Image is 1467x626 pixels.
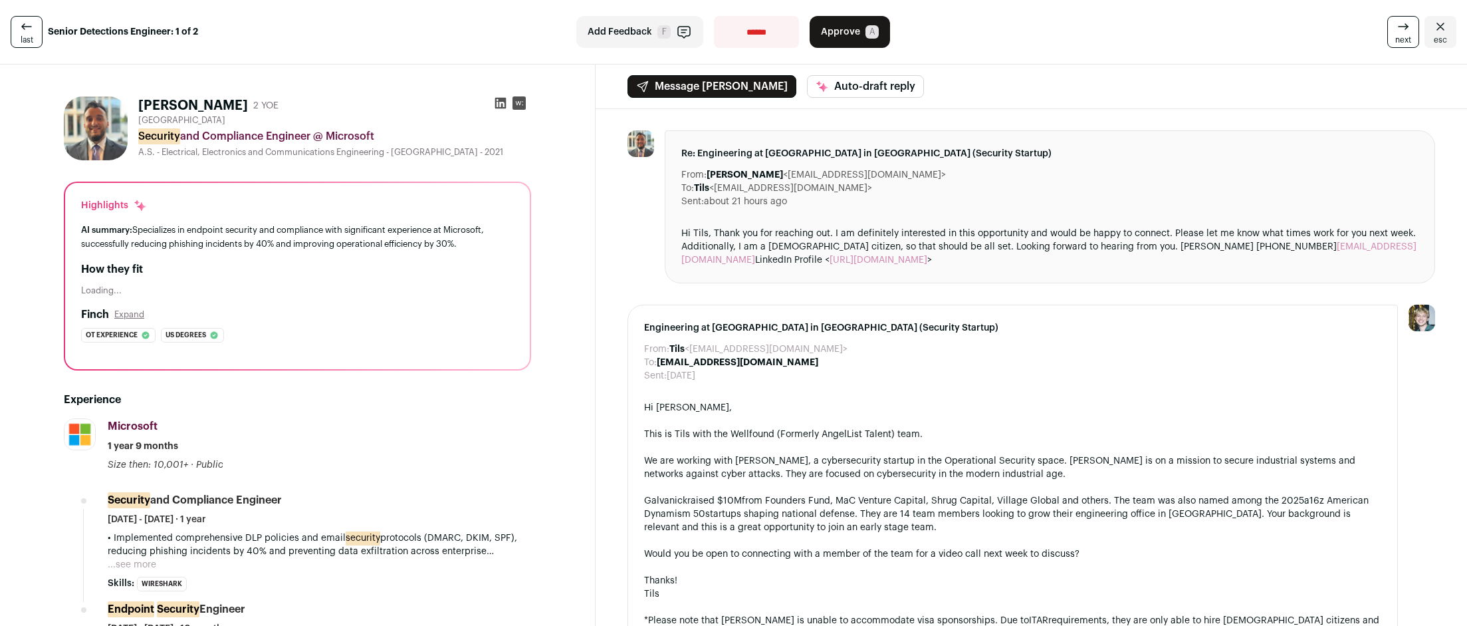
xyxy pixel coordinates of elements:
div: Specializes in endpoint security and compliance with significant experience at Microsoft, success... [81,223,514,251]
span: [DATE] - [DATE] · 1 year [108,513,206,526]
span: esc [1434,35,1447,45]
span: Skills: [108,577,134,590]
span: · [191,458,193,472]
div: Galvanick from Founders Fund, MaC Venture Capital, Shrug Capital, Village Global and others. The ... [644,494,1381,534]
button: Message [PERSON_NAME] [627,75,796,98]
h2: Finch [81,307,109,323]
div: A.S. - Electrical, Electronics and Communications Engineering - [GEOGRAPHIC_DATA] - 2021 [138,147,531,158]
mark: Security [157,601,199,617]
img: 86034fbe268ccdb80f241fd1f3488a814c8effc25b8894eb0f13eefcc3a26f37.jpg [64,96,128,160]
div: We are working with [PERSON_NAME], a cybersecurity startup in the Operational Security space. [PE... [644,454,1381,481]
h2: How they fit [81,261,514,277]
span: A [865,25,879,39]
dt: Sent: [644,369,667,383]
span: 1 year 9 months [108,440,178,453]
mark: Security [108,492,150,508]
a: next [1387,16,1419,48]
span: AI summary: [81,226,132,234]
h1: [PERSON_NAME] [138,96,248,115]
a: [URL][DOMAIN_NAME] [830,255,927,265]
b: Tils [694,184,709,193]
span: F [657,25,671,39]
img: 6494470-medium_jpg [1409,305,1435,331]
h2: Experience [64,392,531,408]
div: Hi Tils, Thank you for reaching out. I am definitely interested in this opportunity and would be ... [681,227,1418,267]
b: [EMAIL_ADDRESS][DOMAIN_NAME] [657,358,818,367]
dd: <[EMAIL_ADDRESS][DOMAIN_NAME]> [694,182,872,195]
button: Approve A [810,16,890,48]
span: last [21,35,33,45]
div: Engineer [108,602,245,617]
mark: Endpoint [108,601,154,617]
a: last [11,16,43,48]
dt: From: [681,168,707,182]
span: Approve [821,25,860,39]
dd: about 21 hours ago [704,195,787,208]
span: Size then: 10,001+ [108,460,188,470]
mark: Security [138,128,180,144]
p: • Implemented comprehensive DLP policies and email protocols (DMARC, DKIM, SPF), reducing phishin... [108,532,531,558]
li: Wireshark [137,577,187,591]
mark: security [346,531,380,546]
button: Expand [114,309,144,320]
a: Close [1424,16,1456,48]
strong: Senior Detections Engineer: 1 of 2 [48,25,198,39]
dt: From: [644,343,669,356]
span: [GEOGRAPHIC_DATA] [138,115,225,126]
img: 86034fbe268ccdb80f241fd1f3488a814c8effc25b8894eb0f13eefcc3a26f37.jpg [627,130,654,157]
div: Hi [PERSON_NAME], [644,401,1381,414]
dt: To: [644,356,657,369]
span: Ot experience [86,329,138,342]
span: Re: Engineering at [GEOGRAPHIC_DATA] in [GEOGRAPHIC_DATA] (Security Startup) [681,147,1418,160]
b: [PERSON_NAME] [707,170,783,180]
div: and Compliance Engineer @ Microsoft [138,128,531,144]
div: and Compliance Engineer [108,493,282,508]
div: Highlights [81,199,147,212]
span: Microsoft [108,421,158,432]
span: Public [196,460,223,470]
span: next [1395,35,1411,45]
a: raised $10M [687,496,742,506]
button: ...see more [108,558,156,571]
dd: [DATE] [667,369,695,383]
span: Engineering at [GEOGRAPHIC_DATA] in [GEOGRAPHIC_DATA] (Security Startup) [644,321,1381,335]
button: Auto-draft reply [807,75,924,98]
div: Tils [644,587,1381,601]
div: Loading... [81,285,514,296]
dt: Sent: [681,195,704,208]
dd: <[EMAIL_ADDRESS][DOMAIN_NAME]> [669,343,847,356]
dt: To: [681,182,694,195]
img: c786a7b10b07920eb52778d94b98952337776963b9c08eb22d98bc7b89d269e4.jpg [64,419,95,450]
a: ITAR [1029,616,1048,625]
span: Us degrees [166,329,206,342]
span: Add Feedback [588,25,652,39]
div: 2 YOE [253,99,279,112]
b: Tils [669,345,685,354]
div: Thanks! [644,574,1381,587]
div: This is Tils with the Wellfound (Formerly AngelList Talent) team. [644,428,1381,441]
button: Add Feedback F [576,16,703,48]
div: Would you be open to connecting with a member of the team for a video call next week to discuss? [644,548,1381,561]
dd: <[EMAIL_ADDRESS][DOMAIN_NAME]> [707,168,946,182]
